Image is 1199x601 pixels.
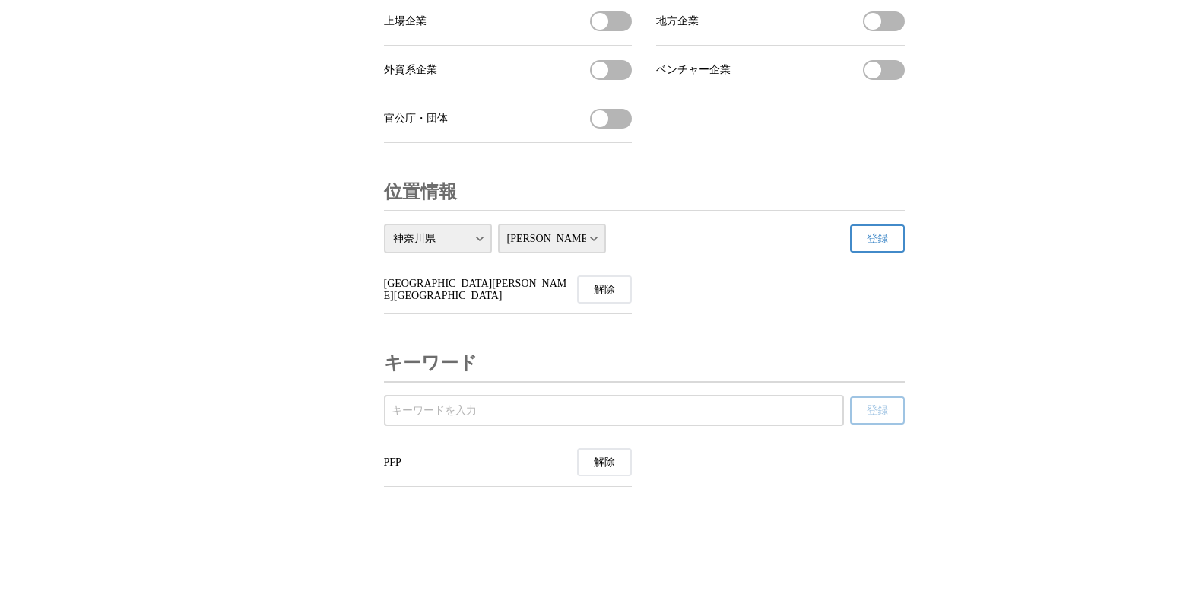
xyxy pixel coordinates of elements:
[384,345,477,381] h3: キーワード
[384,456,401,469] span: PFP
[594,456,615,469] span: 解除
[867,232,888,246] span: 登録
[384,224,492,253] select: 都道府県
[384,173,457,210] h3: 位置情報
[594,283,615,297] span: 解除
[384,278,572,302] span: [GEOGRAPHIC_DATA][PERSON_NAME][GEOGRAPHIC_DATA]
[577,448,632,476] button: PFPの受信を解除
[656,63,731,77] span: ベンチャー企業
[384,112,448,126] span: 官公庁・団体
[656,14,699,28] span: 地方企業
[577,275,632,304] button: 神奈川県川崎市の受信を解除
[850,396,905,425] button: 登録
[384,63,437,77] span: 外資系企業
[498,224,606,253] select: 市区町村
[850,224,905,253] button: 登録
[384,14,427,28] span: 上場企業
[867,404,888,418] span: 登録
[392,402,836,419] input: 受信するキーワードを登録する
